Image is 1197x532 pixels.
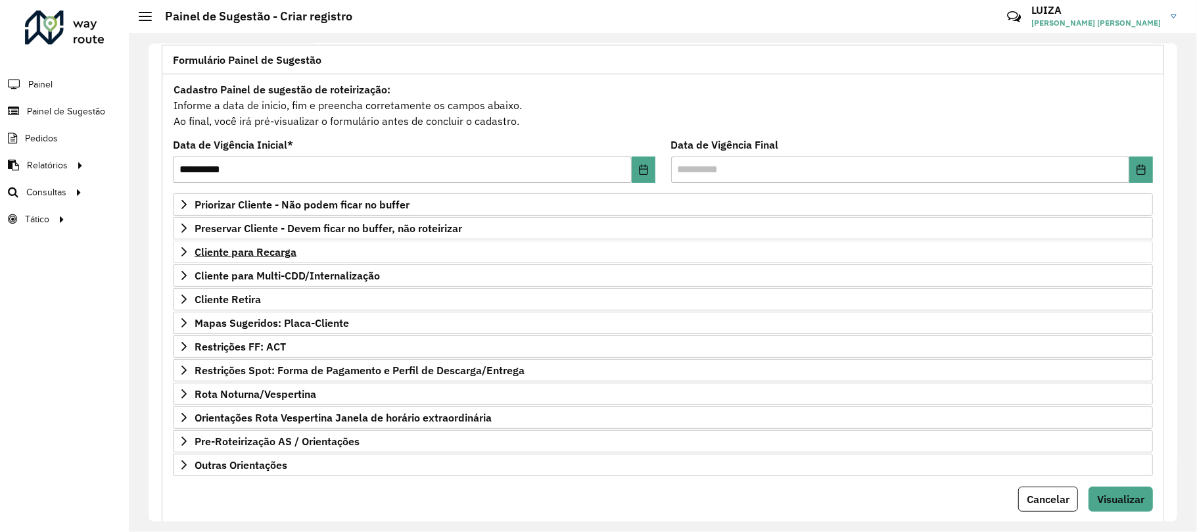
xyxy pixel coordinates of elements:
span: Painel [28,78,53,91]
a: Mapas Sugeridos: Placa-Cliente [173,312,1153,334]
span: Cancelar [1027,493,1069,506]
span: Consultas [26,185,66,199]
span: Formulário Painel de Sugestão [173,55,321,65]
span: Cliente para Multi-CDD/Internalização [195,270,380,281]
button: Choose Date [632,157,655,183]
a: Cliente para Multi-CDD/Internalização [173,264,1153,287]
label: Data de Vigência Inicial [173,137,293,153]
span: Tático [25,212,49,226]
span: Painel de Sugestão [27,105,105,118]
span: Mapas Sugeridos: Placa-Cliente [195,318,349,328]
span: [PERSON_NAME] [PERSON_NAME] [1031,17,1161,29]
button: Choose Date [1129,157,1153,183]
a: Outras Orientações [173,454,1153,476]
span: Outras Orientações [195,460,287,470]
a: Preservar Cliente - Devem ficar no buffer, não roteirizar [173,217,1153,239]
h3: LUIZA [1031,4,1161,16]
a: Restrições Spot: Forma de Pagamento e Perfil de Descarga/Entrega [173,359,1153,381]
strong: Cadastro Painel de sugestão de roteirização: [174,83,390,96]
a: Pre-Roteirização AS / Orientações [173,430,1153,452]
a: Rota Noturna/Vespertina [173,383,1153,405]
a: Restrições FF: ACT [173,335,1153,358]
span: Restrições FF: ACT [195,341,286,352]
a: Orientações Rota Vespertina Janela de horário extraordinária [173,406,1153,429]
button: Visualizar [1089,487,1153,512]
a: Cliente Retira [173,288,1153,310]
span: Cliente para Recarga [195,247,296,257]
span: Relatórios [27,158,68,172]
a: Priorizar Cliente - Não podem ficar no buffer [173,193,1153,216]
span: Rota Noturna/Vespertina [195,389,316,399]
div: Informe a data de inicio, fim e preencha corretamente os campos abaixo. Ao final, você irá pré-vi... [173,81,1153,130]
span: Preservar Cliente - Devem ficar no buffer, não roteirizar [195,223,462,233]
h2: Painel de Sugestão - Criar registro [152,9,352,24]
span: Visualizar [1097,493,1144,506]
span: Priorizar Cliente - Não podem ficar no buffer [195,199,410,210]
span: Orientações Rota Vespertina Janela de horário extraordinária [195,412,492,423]
a: Cliente para Recarga [173,241,1153,263]
span: Pre-Roteirização AS / Orientações [195,436,360,447]
span: Restrições Spot: Forma de Pagamento e Perfil de Descarga/Entrega [195,365,525,375]
a: Contato Rápido [1000,3,1028,31]
button: Cancelar [1018,487,1078,512]
span: Pedidos [25,132,58,145]
span: Cliente Retira [195,294,261,304]
label: Data de Vigência Final [671,137,779,153]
